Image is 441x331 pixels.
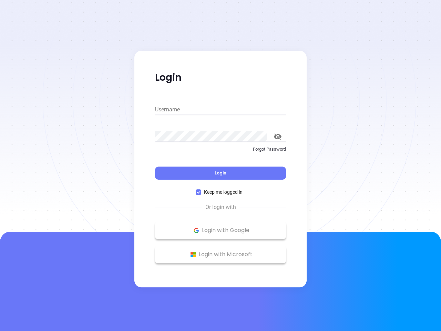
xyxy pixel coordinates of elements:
button: Login [155,167,286,180]
button: Microsoft Logo Login with Microsoft [155,246,286,263]
button: toggle password visibility [269,128,286,145]
p: Login with Microsoft [158,249,283,260]
img: Microsoft Logo [189,250,197,259]
a: Forgot Password [155,146,286,158]
span: Or login with [202,203,239,211]
span: Keep me logged in [201,188,245,196]
img: Google Logo [192,226,201,235]
p: Login [155,71,286,84]
p: Forgot Password [155,146,286,153]
span: Login [215,170,226,176]
p: Login with Google [158,225,283,235]
button: Google Logo Login with Google [155,222,286,239]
